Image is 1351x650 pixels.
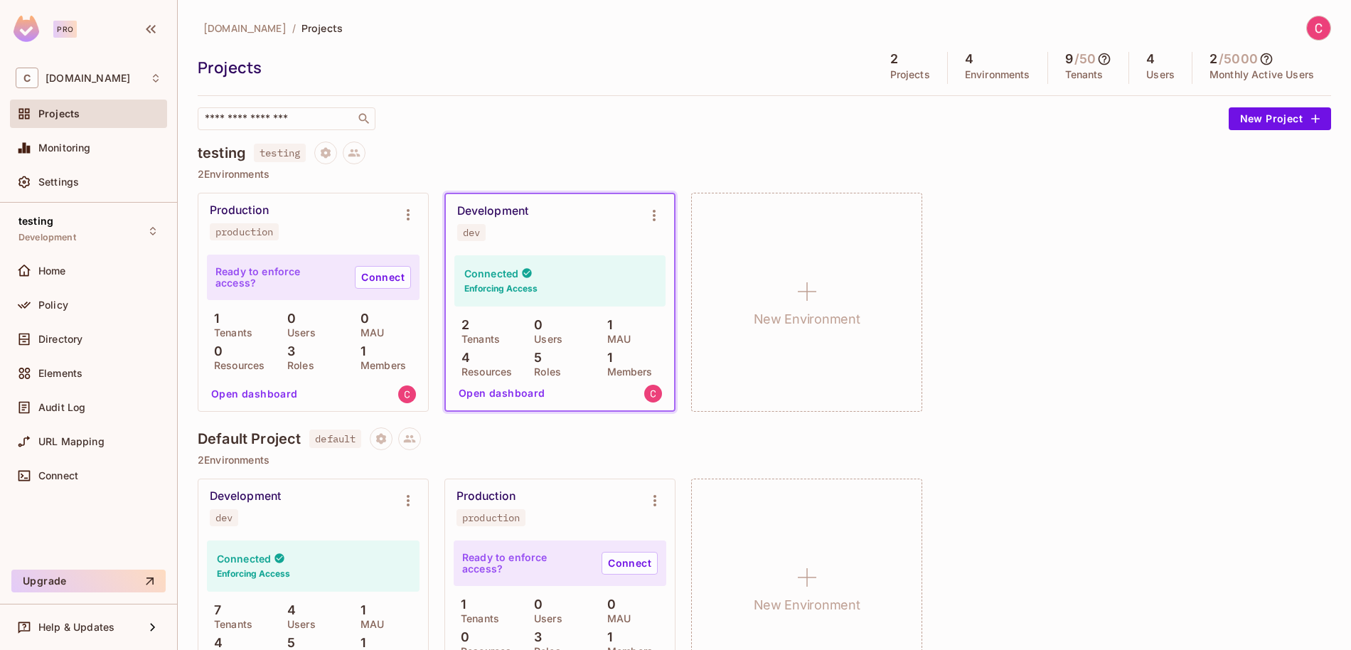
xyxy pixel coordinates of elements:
p: 0 [207,344,223,358]
p: Tenants [454,334,500,345]
p: 0 [353,311,369,326]
p: 5 [280,636,295,650]
p: 0 [527,318,543,332]
img: it@cargologik.com [644,385,662,403]
span: default [309,430,361,448]
p: Resources [207,360,265,371]
p: 0 [280,311,296,326]
p: Ready to enforce access? [462,552,590,575]
p: Members [600,366,653,378]
p: Users [527,613,562,624]
div: Projects [198,57,866,78]
p: Environments [965,69,1030,80]
p: Tenants [1065,69,1104,80]
p: 1 [600,318,612,332]
div: Production [210,203,269,218]
p: Users [280,619,316,630]
span: Directory [38,334,82,345]
p: 4 [207,636,223,650]
span: Home [38,265,66,277]
span: Monitoring [38,142,91,154]
p: 0 [600,597,616,612]
p: 1 [353,344,365,358]
h6: Enforcing Access [217,568,290,580]
h5: 4 [1146,52,1155,66]
p: Users [1146,69,1175,80]
div: dev [463,227,480,238]
span: Elements [38,368,82,379]
a: Connect [355,266,411,289]
p: Tenants [454,613,499,624]
p: Users [527,334,562,345]
span: URL Mapping [38,436,105,447]
h4: Connected [217,552,271,565]
p: Projects [890,69,930,80]
span: Project settings [370,435,393,448]
div: Production [456,489,516,504]
h5: / 50 [1074,52,1096,66]
div: Pro [53,21,77,38]
p: 1 [600,630,612,644]
p: 4 [280,603,296,617]
span: Help & Updates [38,622,114,633]
div: Development [210,489,281,504]
h5: 4 [965,52,973,66]
h5: / 5000 [1219,52,1258,66]
div: production [215,226,273,238]
button: Environment settings [394,201,422,229]
span: Projects [38,108,80,119]
p: 0 [454,630,469,644]
button: Open dashboard [205,383,304,405]
span: testing [254,144,306,162]
p: 2 Environments [198,454,1331,466]
h1: New Environment [754,595,860,616]
button: Environment settings [640,201,668,230]
span: Policy [38,299,68,311]
p: Tenants [207,619,252,630]
p: 1 [207,311,219,326]
h5: 9 [1065,52,1073,66]
h5: 2 [890,52,898,66]
p: Tenants [207,327,252,339]
span: Settings [38,176,79,188]
span: testing [18,215,53,227]
p: 1 [454,597,466,612]
p: MAU [600,613,631,624]
img: it@cargologik.com [398,385,416,403]
p: Members [353,360,406,371]
p: 0 [527,597,543,612]
span: C [16,68,38,88]
span: Connect [38,470,78,481]
p: Monthly Active Users [1210,69,1314,80]
img: Cargologik IT [1307,16,1330,40]
p: 7 [207,603,221,617]
span: Projects [301,21,343,35]
span: Project settings [314,149,337,162]
a: Connect [602,552,658,575]
div: production [462,512,520,523]
div: Development [457,204,528,218]
button: Environment settings [394,486,422,515]
span: Audit Log [38,402,85,413]
button: Environment settings [641,486,669,515]
li: / [292,21,296,35]
h5: 2 [1210,52,1217,66]
p: 3 [280,344,295,358]
img: SReyMgAAAABJRU5ErkJggg== [14,16,39,42]
p: Users [280,327,316,339]
p: MAU [600,334,631,345]
button: Open dashboard [453,382,551,405]
span: Development [18,232,76,243]
p: Roles [280,360,314,371]
p: MAU [353,619,384,630]
p: 2 Environments [198,169,1331,180]
p: Roles [527,366,561,378]
p: Resources [454,366,512,378]
p: 3 [527,630,542,644]
h6: Enforcing Access [464,282,538,295]
button: New Project [1229,107,1331,130]
p: 5 [527,351,542,365]
h1: New Environment [754,309,860,330]
h4: Connected [464,267,518,280]
span: [DOMAIN_NAME] [203,21,287,35]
